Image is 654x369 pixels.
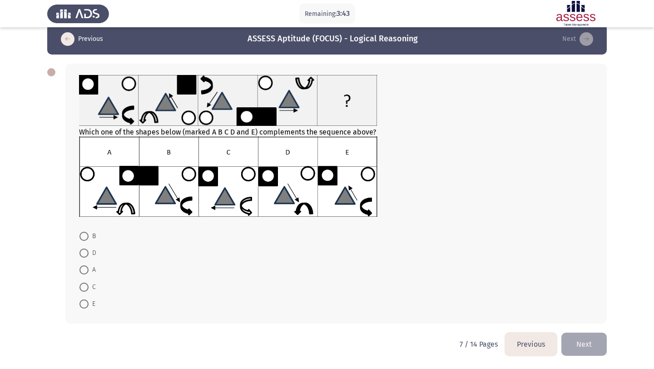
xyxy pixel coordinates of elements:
[89,248,96,259] span: D
[89,264,96,275] span: A
[47,1,109,26] img: Assess Talent Management logo
[89,231,96,242] span: B
[79,75,593,219] div: Which one of the shapes below (marked A B C D and E) complements the sequence above?
[89,299,95,309] span: E
[89,282,96,293] span: C
[248,33,418,45] h3: ASSESS Aptitude (FOCUS) - Logical Reasoning
[79,75,377,126] img: UkFYYV8wODFfQS5wbmcxNjkxMzA1MzI5NDQ5.png
[79,136,377,217] img: UkFYYV8wODFfQi5wbmcxNjkxMzIzOTA4NDc5.png
[545,1,607,26] img: Assessment logo of ASSESS Focus 4 Module Assessment (EN/AR) (Advanced - IB)
[505,333,557,356] button: load previous page
[561,333,607,356] button: load next page
[337,9,350,18] span: 3:43
[58,32,106,46] button: load previous page
[305,8,350,20] p: Remaining:
[460,340,498,349] p: 7 / 14 Pages
[560,32,596,46] button: load next page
